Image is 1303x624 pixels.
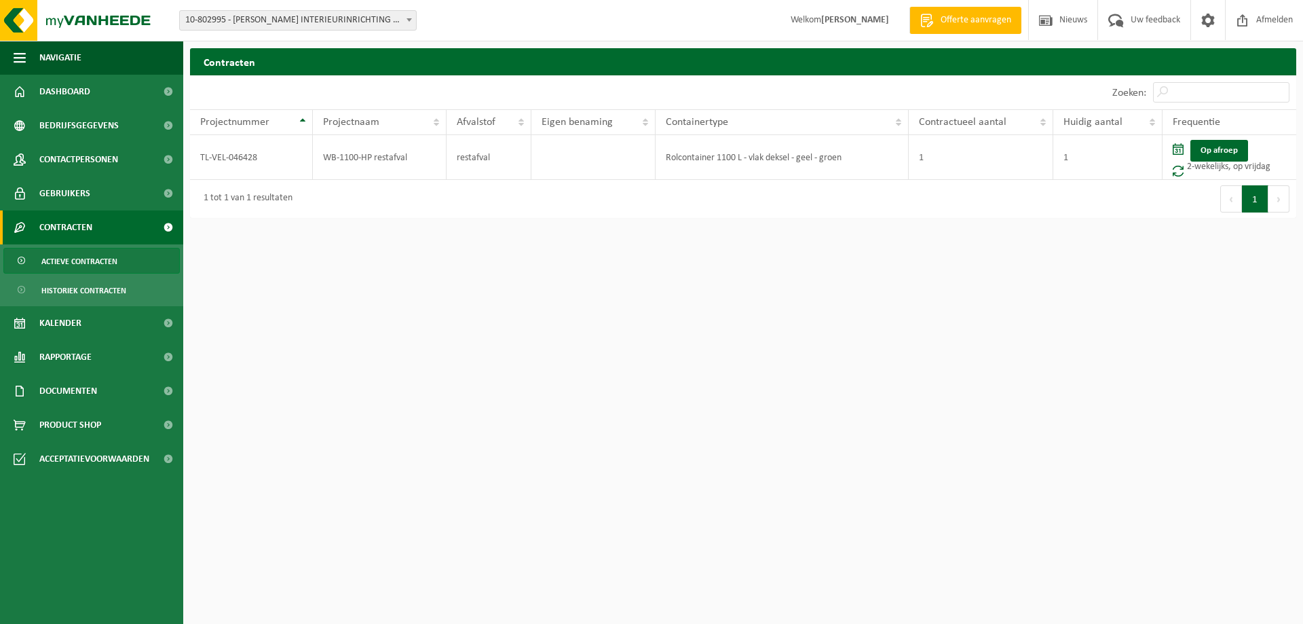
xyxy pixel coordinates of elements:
button: Previous [1220,185,1242,213]
span: Rapportage [39,340,92,374]
span: 10-802995 - TONY VERCAUTEREN INTERIEURINRICHTING BV - STEKENE [179,10,417,31]
span: Kalender [39,306,81,340]
span: Acceptatievoorwaarden [39,442,149,476]
span: Projectnaam [323,117,379,128]
a: Op afroep [1190,140,1248,162]
span: Bedrijfsgegevens [39,109,119,143]
td: 2-wekelijks, op vrijdag [1163,135,1296,180]
span: 10-802995 - TONY VERCAUTEREN INTERIEURINRICHTING BV - STEKENE [180,11,416,30]
div: 1 tot 1 van 1 resultaten [197,187,292,211]
span: Projectnummer [200,117,269,128]
a: Offerte aanvragen [909,7,1021,34]
span: Huidig aantal [1063,117,1122,128]
button: Next [1268,185,1289,213]
span: Afvalstof [457,117,495,128]
h2: Contracten [190,48,1296,75]
span: Product Shop [39,408,101,442]
span: Containertype [666,117,728,128]
span: Offerte aanvragen [937,14,1015,27]
a: Actieve contracten [3,248,180,274]
span: Gebruikers [39,177,90,210]
span: Navigatie [39,41,81,75]
a: Historiek contracten [3,277,180,303]
label: Zoeken: [1112,88,1146,98]
td: TL-VEL-046428 [190,135,313,180]
td: 1 [909,135,1053,180]
td: WB-1100-HP restafval [313,135,447,180]
strong: [PERSON_NAME] [821,15,889,25]
td: Rolcontainer 1100 L - vlak deksel - geel - groen [656,135,909,180]
span: Dashboard [39,75,90,109]
span: Contracten [39,210,92,244]
button: 1 [1242,185,1268,213]
span: Frequentie [1173,117,1220,128]
td: 1 [1053,135,1162,180]
span: Historiek contracten [41,278,126,304]
span: Contractueel aantal [919,117,1006,128]
span: Eigen benaming [542,117,613,128]
span: Documenten [39,374,97,408]
td: restafval [447,135,531,180]
span: Contactpersonen [39,143,118,177]
span: Actieve contracten [41,249,117,274]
